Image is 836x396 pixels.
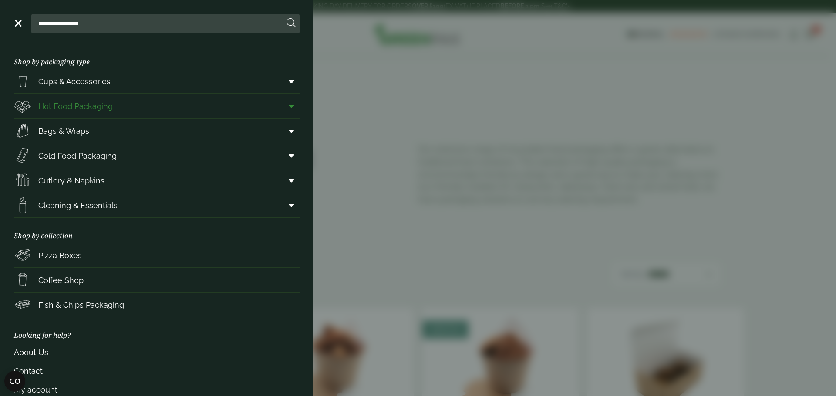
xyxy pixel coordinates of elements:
h3: Shop by packaging type [14,44,300,69]
span: Bags & Wraps [38,125,89,137]
a: Cutlery & Napkins [14,168,300,193]
a: Coffee Shop [14,268,300,292]
img: FishNchip_box.svg [14,296,31,313]
span: Cleaning & Essentials [38,200,118,211]
img: Cutlery.svg [14,172,31,189]
a: Contact [14,362,300,380]
img: open-wipe.svg [14,196,31,214]
span: Hot Food Packaging [38,100,113,112]
span: Cups & Accessories [38,76,111,87]
img: PintNhalf_cup.svg [14,73,31,90]
a: Fish & Chips Packaging [14,293,300,317]
button: Open CMP widget [4,371,25,392]
img: Pizza_boxes.svg [14,246,31,264]
img: Paper_carriers.svg [14,122,31,140]
img: Deli_box.svg [14,97,31,115]
a: About Us [14,343,300,362]
span: Cutlery & Napkins [38,175,104,186]
span: Pizza Boxes [38,250,82,261]
a: Hot Food Packaging [14,94,300,118]
span: Fish & Chips Packaging [38,299,124,311]
img: Sandwich_box.svg [14,147,31,164]
img: HotDrink_paperCup.svg [14,271,31,289]
a: Bags & Wraps [14,119,300,143]
span: Cold Food Packaging [38,150,117,162]
span: Coffee Shop [38,274,84,286]
a: Cold Food Packaging [14,143,300,168]
h3: Looking for help? [14,317,300,343]
h3: Shop by collection [14,218,300,243]
a: Cleaning & Essentials [14,193,300,217]
a: Cups & Accessories [14,69,300,93]
a: Pizza Boxes [14,243,300,267]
